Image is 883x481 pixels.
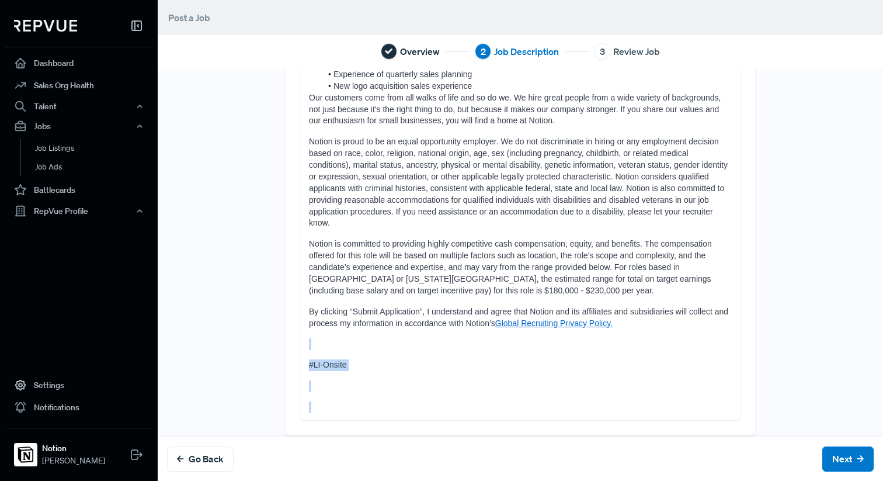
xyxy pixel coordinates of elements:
a: Notifications [5,396,153,418]
button: RepVue Profile [5,201,153,221]
a: Job Ads [20,158,169,177]
div: 3 [594,43,610,60]
button: Next [822,447,874,472]
a: Battlecards [5,179,153,201]
span: Notion is committed to providing highly competitive cash compensation, equity, and benefits. The ... [309,239,714,295]
span: Our customers come from all walks of life and so do we. We hire great people from a wide variety ... [309,93,723,126]
span: New logo acquisition sales experience [333,81,472,91]
img: Notion [16,445,35,464]
strong: Notion [42,442,105,455]
button: Jobs [5,116,153,136]
button: Talent [5,96,153,116]
a: NotionNotion[PERSON_NAME] [5,428,153,472]
a: . [610,319,613,328]
span: Experience of quarterly sales planning [333,70,472,79]
span: [PERSON_NAME] [42,455,105,467]
button: Go Back [167,447,234,472]
span: Overview [400,44,440,58]
a: Global Recruiting Privacy Policy [495,319,610,328]
a: Sales Org Health [5,74,153,96]
span: By clicking “Submit Application”, I understand and agree that Notion and its affiliates and subsi... [309,307,731,328]
a: Settings [5,374,153,396]
span: Post a Job [168,12,210,23]
span: #LI-Onsite [309,360,347,369]
a: Dashboard [5,52,153,74]
span: Job Description [494,44,559,58]
span: Review Job [613,44,660,58]
a: Job Listings [20,139,169,158]
span: Notion is proud to be an equal opportunity employer. We do not discriminate in hiring or any empl... [309,137,730,227]
div: 2 [475,43,491,60]
img: RepVue [14,20,77,32]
